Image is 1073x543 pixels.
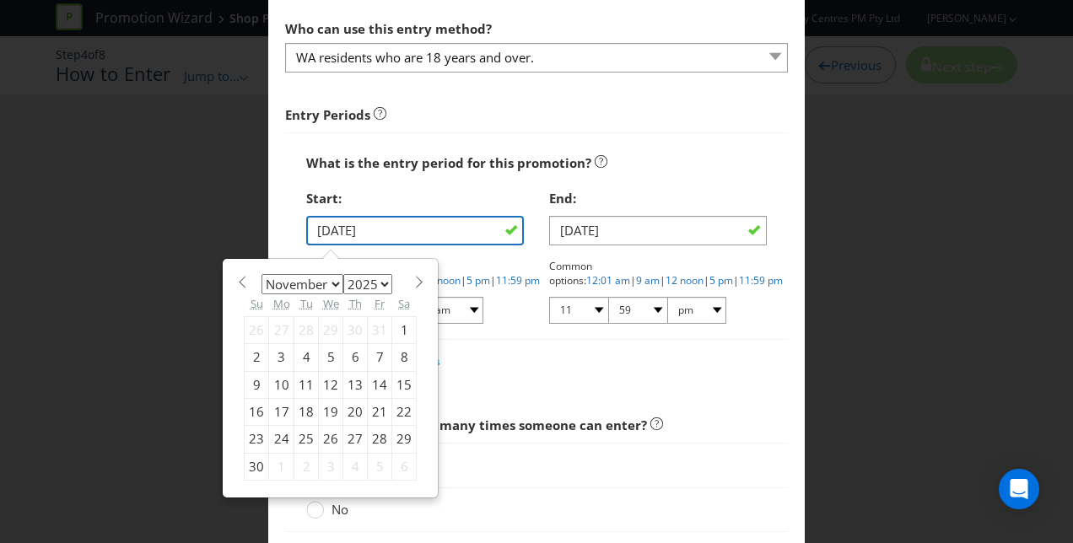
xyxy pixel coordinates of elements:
abbr: Tuesday [300,296,313,311]
div: 25 [294,426,319,453]
div: 29 [319,316,343,343]
span: Common options: [549,259,592,288]
div: 21 [368,398,392,425]
a: 12 noon [423,273,461,288]
div: 2 [245,344,269,371]
abbr: Monday [273,296,290,311]
div: 1 [269,453,294,480]
div: 3 [319,453,343,480]
div: 30 [245,453,269,480]
span: | [630,273,636,288]
div: 29 [392,426,417,453]
span: No [332,501,348,518]
div: 5 [319,344,343,371]
span: What is the entry period for this promotion? [306,154,591,171]
abbr: Friday [375,296,385,311]
div: 5 [368,453,392,480]
abbr: Thursday [349,296,362,311]
div: 17 [269,398,294,425]
input: DD/MM/YY [306,216,524,245]
a: 11:59 pm [496,273,540,288]
div: 19 [319,398,343,425]
abbr: Sunday [251,296,263,311]
div: 27 [269,316,294,343]
div: 30 [343,316,368,343]
div: 20 [343,398,368,425]
div: 28 [368,426,392,453]
div: 10 [269,371,294,398]
abbr: Wednesday [323,296,339,311]
div: 3 [269,344,294,371]
div: 2 [294,453,319,480]
a: 5 pm [709,273,733,288]
div: 12 [319,371,343,398]
div: 9 [245,371,269,398]
div: 18 [294,398,319,425]
div: 8 [392,344,417,371]
div: 4 [294,344,319,371]
div: End: [549,181,767,216]
div: 31 [368,316,392,343]
span: Are there limits on how many times someone can enter? [285,417,647,433]
div: 27 [343,426,368,453]
a: 12:01 am [586,273,630,288]
div: 4 [343,453,368,480]
input: DD/MM/YY [549,216,767,245]
a: 5 pm [466,273,490,288]
div: 26 [245,316,269,343]
div: 7 [368,344,392,371]
div: 13 [343,371,368,398]
span: | [733,273,739,288]
div: Start: [306,181,524,216]
div: 14 [368,371,392,398]
div: 22 [392,398,417,425]
span: | [704,273,709,288]
span: | [660,273,666,288]
a: 9 am [636,273,660,288]
span: Who can use this entry method? [285,20,492,37]
div: 6 [392,453,417,480]
div: 28 [294,316,319,343]
div: 23 [245,426,269,453]
span: | [490,273,496,288]
span: | [461,273,466,288]
div: 24 [269,426,294,453]
div: 1 [392,316,417,343]
a: 11:59 pm [739,273,783,288]
a: 12 noon [666,273,704,288]
strong: Entry Periods [285,106,370,123]
div: Open Intercom Messenger [999,469,1039,509]
div: 15 [392,371,417,398]
div: 16 [245,398,269,425]
div: 26 [319,426,343,453]
div: 11 [294,371,319,398]
abbr: Saturday [398,296,410,311]
div: 6 [343,344,368,371]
